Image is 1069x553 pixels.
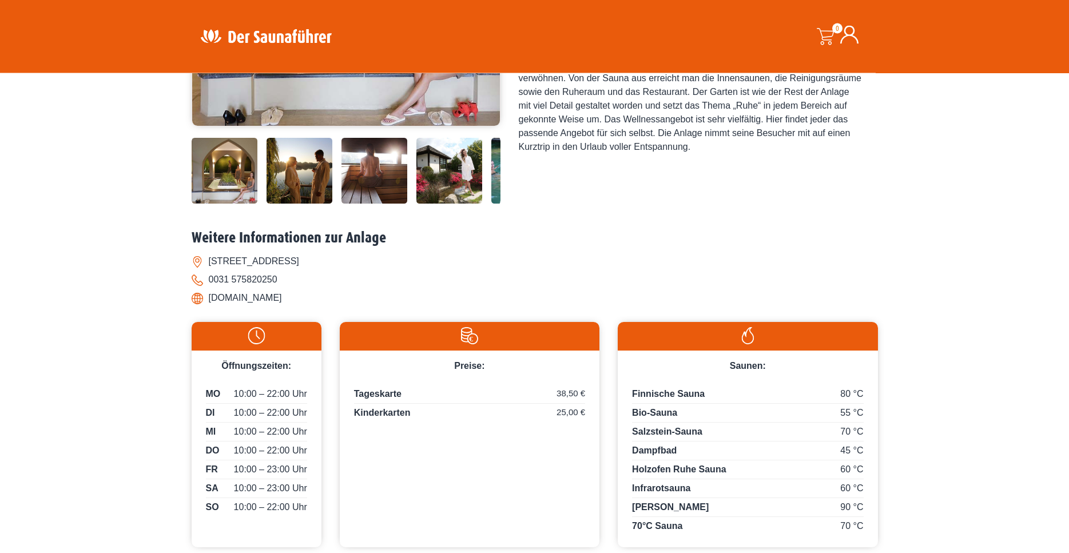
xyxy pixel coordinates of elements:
span: SO [206,501,219,515]
span: SA [206,482,218,496]
span: 70 °C [840,520,863,534]
span: Infrarotsauna [632,484,690,494]
span: MI [206,425,216,439]
span: 90 °C [840,501,863,515]
span: 10:00 – 23:00 Uhr [234,482,307,496]
span: Finnische Sauna [632,389,705,399]
div: Das »Wellness Center de Bronsbergen« bietet Wellness auf hohem Niveau. Die Anlage hat einen großa... [519,17,862,154]
span: 10:00 – 22:00 Uhr [234,501,307,515]
span: 10:00 – 22:00 Uhr [234,444,307,458]
span: Salzstein-Sauna [632,427,702,437]
span: Bio-Sauna [632,408,677,418]
span: 10:00 – 22:00 Uhr [234,407,307,420]
span: [PERSON_NAME] [632,503,709,512]
li: [STREET_ADDRESS] [192,253,878,271]
span: Dampfbad [632,446,677,456]
span: Preise: [454,361,484,371]
span: DO [206,444,220,458]
img: Preise-weiss.svg [345,328,594,345]
span: Öffnungszeiten: [221,361,291,371]
span: 60 °C [840,463,863,477]
span: 10:00 – 23:00 Uhr [234,463,307,477]
h2: Weitere Informationen zur Anlage [192,230,878,248]
span: 80 °C [840,388,863,401]
span: Saunen: [730,361,766,371]
span: Holzofen Ruhe Sauna [632,465,726,475]
span: 70 °C [840,425,863,439]
span: FR [206,463,218,477]
span: 70°C Sauna [632,522,682,531]
img: Uhr-weiss.svg [197,328,316,345]
span: 38,50 € [557,388,585,401]
li: [DOMAIN_NAME] [192,289,878,308]
span: 55 °C [840,407,863,420]
span: 10:00 – 22:00 Uhr [234,425,307,439]
p: Tageskarte [354,388,585,404]
span: 25,00 € [557,407,585,420]
span: 0 [832,23,843,34]
li: 0031 575820250 [192,271,878,289]
span: 10:00 – 22:00 Uhr [234,388,307,401]
span: 45 °C [840,444,863,458]
span: 60 °C [840,482,863,496]
span: MO [206,388,221,401]
p: Kinderkarten [354,407,585,420]
span: DI [206,407,215,420]
img: Flamme-weiss.svg [623,328,872,345]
